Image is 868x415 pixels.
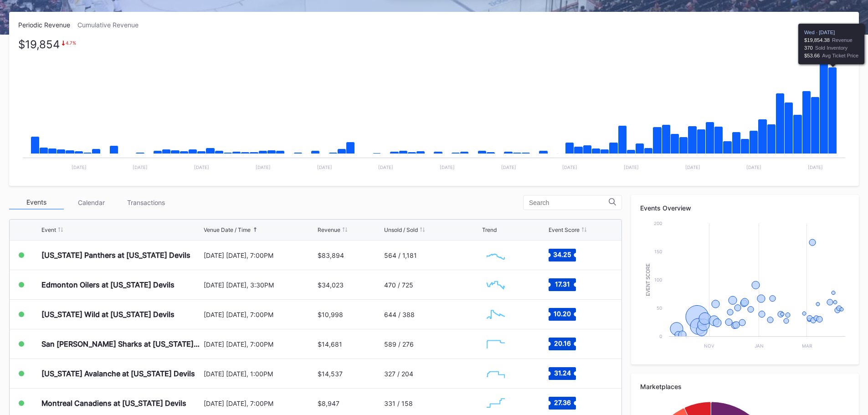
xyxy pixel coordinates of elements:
[482,303,509,326] svg: Chart title
[18,40,60,49] div: $19,854
[18,21,77,29] div: Periodic Revenue
[549,226,580,233] div: Event Score
[654,249,662,254] text: 150
[482,273,509,296] svg: Chart title
[640,383,850,390] div: Marketplaces
[562,164,577,170] text: [DATE]
[755,343,764,348] text: Jan
[482,392,509,415] svg: Chart title
[482,244,509,266] svg: Chart title
[318,311,343,318] div: $10,998
[384,251,417,259] div: 564 / 1,181
[41,280,175,289] div: Edmonton Oilers at [US_STATE] Devils
[204,400,316,407] div: [DATE] [DATE], 7:00PM
[194,164,209,170] text: [DATE]
[378,164,393,170] text: [DATE]
[482,226,497,233] div: Trend
[318,340,342,348] div: $14,681
[704,343,714,348] text: Nov
[41,399,186,408] div: Montreal Canadiens at [US_STATE] Devils
[64,195,118,210] div: Calendar
[318,226,340,233] div: Revenue
[554,310,571,318] text: 10.20
[9,195,64,210] div: Events
[654,220,662,226] text: 200
[808,164,823,170] text: [DATE]
[440,164,455,170] text: [DATE]
[318,281,344,289] div: $34,023
[118,195,173,210] div: Transactions
[659,333,662,339] text: 0
[133,164,148,170] text: [DATE]
[646,263,651,296] text: Event Score
[640,204,850,212] div: Events Overview
[317,164,332,170] text: [DATE]
[554,399,570,406] text: 27.36
[384,400,413,407] div: 331 / 158
[204,340,316,348] div: [DATE] [DATE], 7:00PM
[41,310,175,319] div: [US_STATE] Wild at [US_STATE] Devils
[204,251,316,259] div: [DATE] [DATE], 7:00PM
[384,370,413,378] div: 327 / 204
[41,339,201,348] div: San [PERSON_NAME] Sharks at [US_STATE] Devils
[553,251,571,258] text: 34.25
[41,369,195,378] div: [US_STATE] Avalanche at [US_STATE] Devils
[72,164,87,170] text: [DATE]
[555,280,570,288] text: 17.31
[746,164,761,170] text: [DATE]
[482,333,509,355] svg: Chart title
[624,164,639,170] text: [DATE]
[529,199,609,206] input: Search
[501,164,516,170] text: [DATE]
[384,281,413,289] div: 470 / 725
[384,340,414,348] div: 589 / 276
[41,226,56,233] div: Event
[654,277,662,282] text: 100
[640,219,850,355] svg: Chart title
[318,251,344,259] div: $83,894
[204,311,316,318] div: [DATE] [DATE], 7:00PM
[802,343,812,348] text: Mar
[554,339,570,347] text: 20.16
[204,370,316,378] div: [DATE] [DATE], 1:00PM
[384,311,415,318] div: 644 / 388
[41,251,190,260] div: [US_STATE] Panthers at [US_STATE] Devils
[482,362,509,385] svg: Chart title
[18,40,850,177] svg: Chart title
[318,400,339,407] div: $8,947
[657,305,662,311] text: 50
[384,226,418,233] div: Unsold / Sold
[554,369,570,377] text: 31.24
[204,281,316,289] div: [DATE] [DATE], 3:30PM
[318,370,343,378] div: $14,537
[204,226,251,233] div: Venue Date / Time
[685,164,700,170] text: [DATE]
[77,21,146,29] div: Cumulative Revenue
[66,40,76,46] div: 4.7 %
[256,164,271,170] text: [DATE]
